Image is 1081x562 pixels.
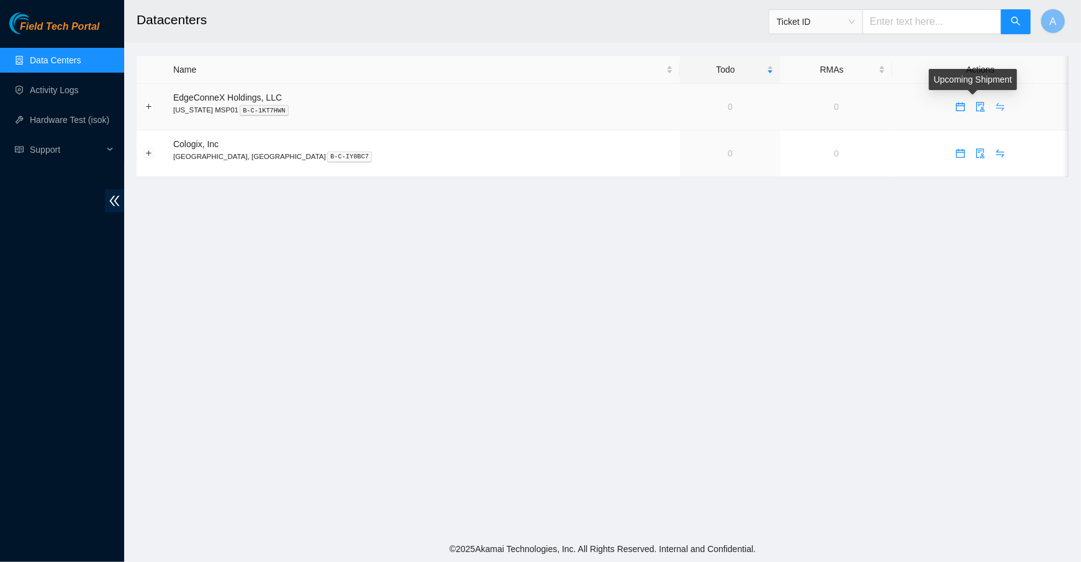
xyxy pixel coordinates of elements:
a: Data Centers [30,55,81,65]
span: Field Tech Portal [20,21,99,33]
button: search [1001,9,1031,34]
a: audit [970,102,990,112]
button: swap [990,143,1010,163]
kbd: B-C-1KT7HWN [240,105,289,116]
p: [GEOGRAPHIC_DATA], [GEOGRAPHIC_DATA] [173,151,673,162]
input: Enter text here... [862,9,1002,34]
span: read [15,145,24,154]
span: calendar [951,102,970,112]
span: Cologix, Inc [173,139,219,149]
a: Activity Logs [30,85,79,95]
span: A [1050,14,1057,29]
a: calendar [951,102,970,112]
button: audit [970,143,990,163]
span: Ticket ID [777,12,855,31]
span: swap [991,102,1010,112]
img: Akamai Technologies [9,12,63,34]
div: Upcoming Shipment [929,69,1017,90]
button: audit [970,97,990,117]
a: swap [990,148,1010,158]
footer: © 2025 Akamai Technologies, Inc. All Rights Reserved. Internal and Confidential. [124,536,1081,562]
span: audit [971,102,990,112]
a: Hardware Test (isok) [30,115,109,125]
button: calendar [951,143,970,163]
button: calendar [951,97,970,117]
a: swap [990,102,1010,112]
p: [US_STATE] MSP01 [173,104,673,116]
a: 0 [834,148,839,158]
button: swap [990,97,1010,117]
span: swap [991,148,1010,158]
span: double-left [105,189,124,212]
a: 0 [728,148,733,158]
span: calendar [951,148,970,158]
a: audit [970,148,990,158]
span: EdgeConneX Holdings, LLC [173,93,282,102]
a: 0 [728,102,733,112]
span: search [1011,16,1021,28]
button: Expand row [144,148,154,158]
a: calendar [951,148,970,158]
button: Expand row [144,102,154,112]
span: Support [30,137,103,162]
a: Akamai TechnologiesField Tech Portal [9,22,99,39]
th: Actions [892,56,1069,84]
a: 0 [834,102,839,112]
span: audit [971,148,990,158]
button: A [1041,9,1065,34]
kbd: B-C-IY8BC7 [327,152,372,163]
